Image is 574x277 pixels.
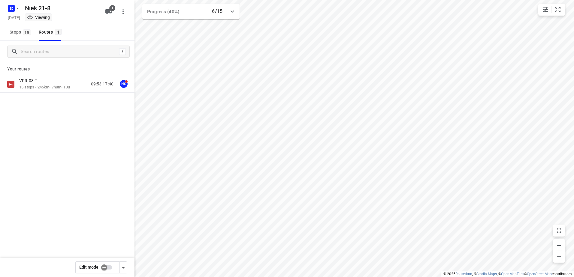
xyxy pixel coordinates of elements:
[443,272,572,276] li: © 2025 , © , © © contributors
[19,85,70,90] p: 15 stops • 245km • 7h8m • 13u
[212,8,222,15] p: 6/15
[538,4,565,16] div: small contained button group
[55,29,62,35] span: 1
[117,6,129,18] button: More
[147,9,179,14] span: Progress (40%)
[552,4,564,16] button: Fit zoom
[79,265,98,270] span: Edit mode
[91,81,113,87] p: 09:53-17:40
[109,5,115,11] span: 1
[119,48,126,55] div: /
[21,47,119,56] input: Search routes
[27,14,50,20] div: You are currently in view mode. To make any changes, go to edit project.
[120,264,127,271] div: Driver app settings
[7,66,127,72] p: Your routes
[23,29,31,35] span: 15
[19,78,41,83] p: VPR-03-T
[455,272,472,276] a: Routetitan
[501,272,524,276] a: OpenMapTiles
[476,272,497,276] a: Stadia Maps
[10,28,33,36] span: Stops
[142,4,240,19] div: Progress (40%)6/15
[39,28,64,36] div: Routes
[103,6,115,18] button: 1
[527,272,552,276] a: OpenStreetMap
[539,4,551,16] button: Map settings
